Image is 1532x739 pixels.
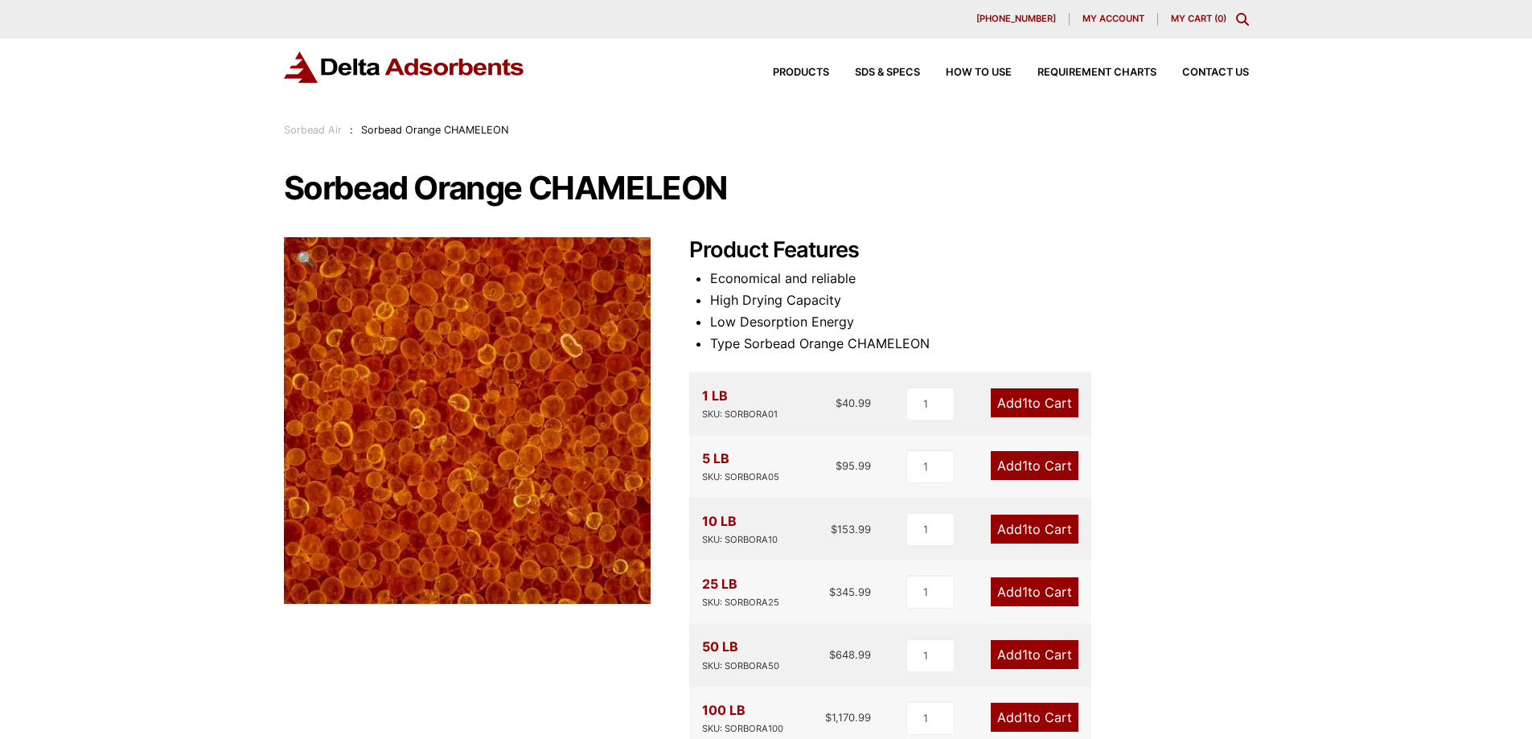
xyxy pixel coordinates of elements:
[825,711,871,724] bdi: 1,170.99
[350,124,353,136] span: :
[747,68,829,78] a: Products
[702,636,779,673] div: 50 LB
[831,523,837,536] span: $
[991,640,1078,669] a: Add1to Cart
[1022,647,1028,663] span: 1
[702,532,778,548] div: SKU: SORBORA10
[1182,68,1249,78] span: Contact Us
[284,51,525,83] img: Delta Adsorbents
[976,14,1056,23] span: [PHONE_NUMBER]
[1022,584,1028,600] span: 1
[829,68,920,78] a: SDS & SPECS
[991,577,1078,606] a: Add1to Cart
[836,396,842,409] span: $
[1022,709,1028,725] span: 1
[825,711,832,724] span: $
[991,451,1078,480] a: Add1to Cart
[1171,13,1226,24] a: My Cart (0)
[1012,68,1156,78] a: Requirement Charts
[689,237,1249,264] h2: Product Features
[702,573,779,610] div: 25 LB
[836,459,842,472] span: $
[991,388,1078,417] a: Add1to Cart
[702,721,783,737] div: SKU: SORBORA100
[831,523,871,536] bdi: 153.99
[710,268,1249,289] li: Economical and reliable
[1156,68,1249,78] a: Contact Us
[361,124,509,136] span: Sorbead Orange CHAMELEON
[702,659,779,674] div: SKU: SORBORA50
[702,448,779,485] div: 5 LB
[991,703,1078,732] a: Add1to Cart
[702,407,778,422] div: SKU: SORBORA01
[920,68,1012,78] a: How to Use
[829,648,871,661] bdi: 648.99
[946,68,1012,78] span: How to Use
[702,385,778,422] div: 1 LB
[829,585,836,598] span: $
[1022,458,1028,474] span: 1
[829,648,836,661] span: $
[1022,521,1028,537] span: 1
[710,311,1249,333] li: Low Desorption Energy
[1037,68,1156,78] span: Requirement Charts
[773,68,829,78] span: Products
[297,250,315,268] span: 🔍
[855,68,920,78] span: SDS & SPECS
[991,515,1078,544] a: Add1to Cart
[702,511,778,548] div: 10 LB
[702,595,779,610] div: SKU: SORBORA25
[284,171,1249,205] h1: Sorbead Orange CHAMELEON
[1236,13,1249,26] div: Toggle Modal Content
[1218,13,1223,24] span: 0
[284,237,328,281] a: View full-screen image gallery
[284,124,342,136] a: Sorbead Air
[710,289,1249,311] li: High Drying Capacity
[836,396,871,409] bdi: 40.99
[702,700,783,737] div: 100 LB
[1082,14,1144,23] span: My account
[836,459,871,472] bdi: 95.99
[710,333,1249,355] li: Type Sorbead Orange CHAMELEON
[1022,395,1028,411] span: 1
[829,585,871,598] bdi: 345.99
[963,13,1070,26] a: [PHONE_NUMBER]
[1070,13,1158,26] a: My account
[702,470,779,485] div: SKU: SORBORA05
